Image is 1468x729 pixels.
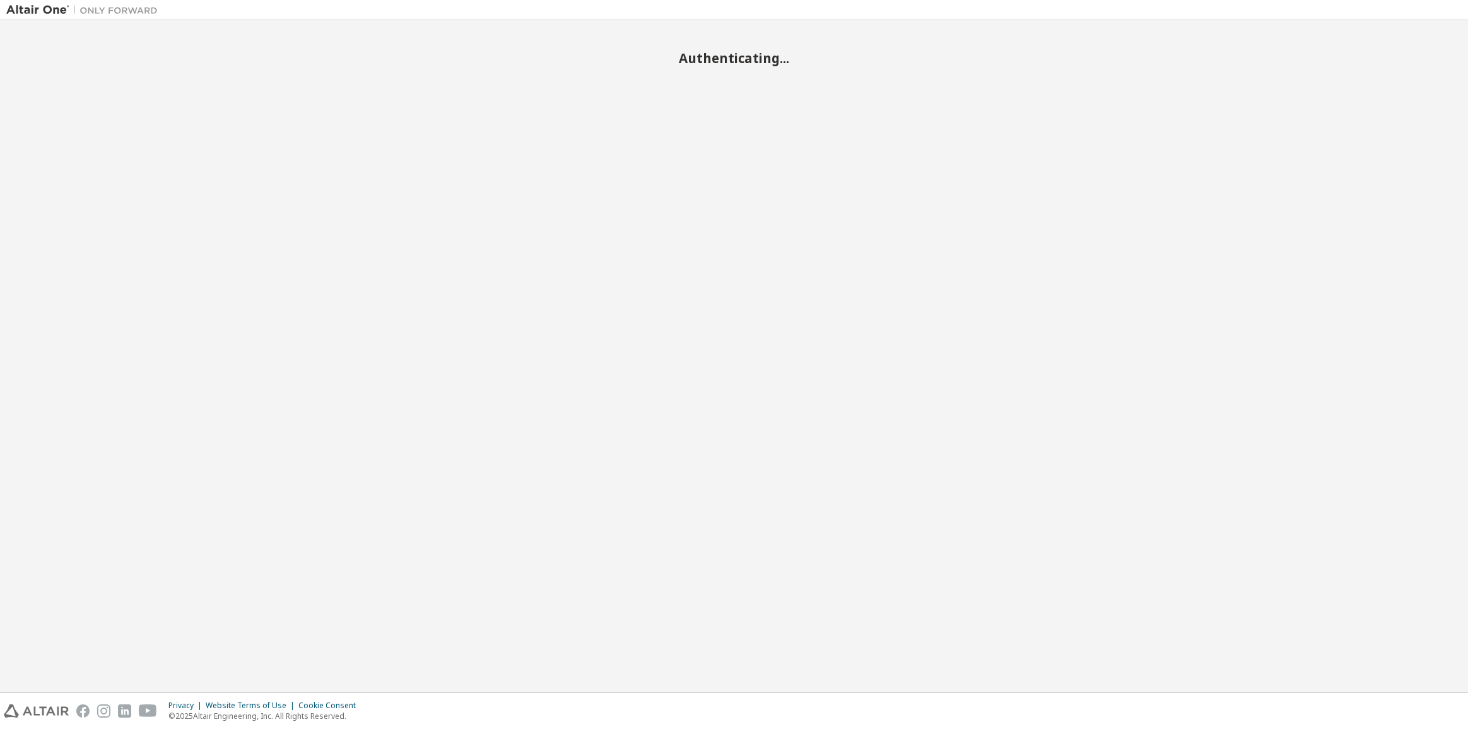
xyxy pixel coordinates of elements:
div: Cookie Consent [298,701,363,711]
img: Altair One [6,4,164,16]
img: instagram.svg [97,704,110,718]
img: linkedin.svg [118,704,131,718]
img: altair_logo.svg [4,704,69,718]
div: Privacy [168,701,206,711]
img: youtube.svg [139,704,157,718]
img: facebook.svg [76,704,90,718]
h2: Authenticating... [6,50,1462,66]
div: Website Terms of Use [206,701,298,711]
p: © 2025 Altair Engineering, Inc. All Rights Reserved. [168,711,363,721]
